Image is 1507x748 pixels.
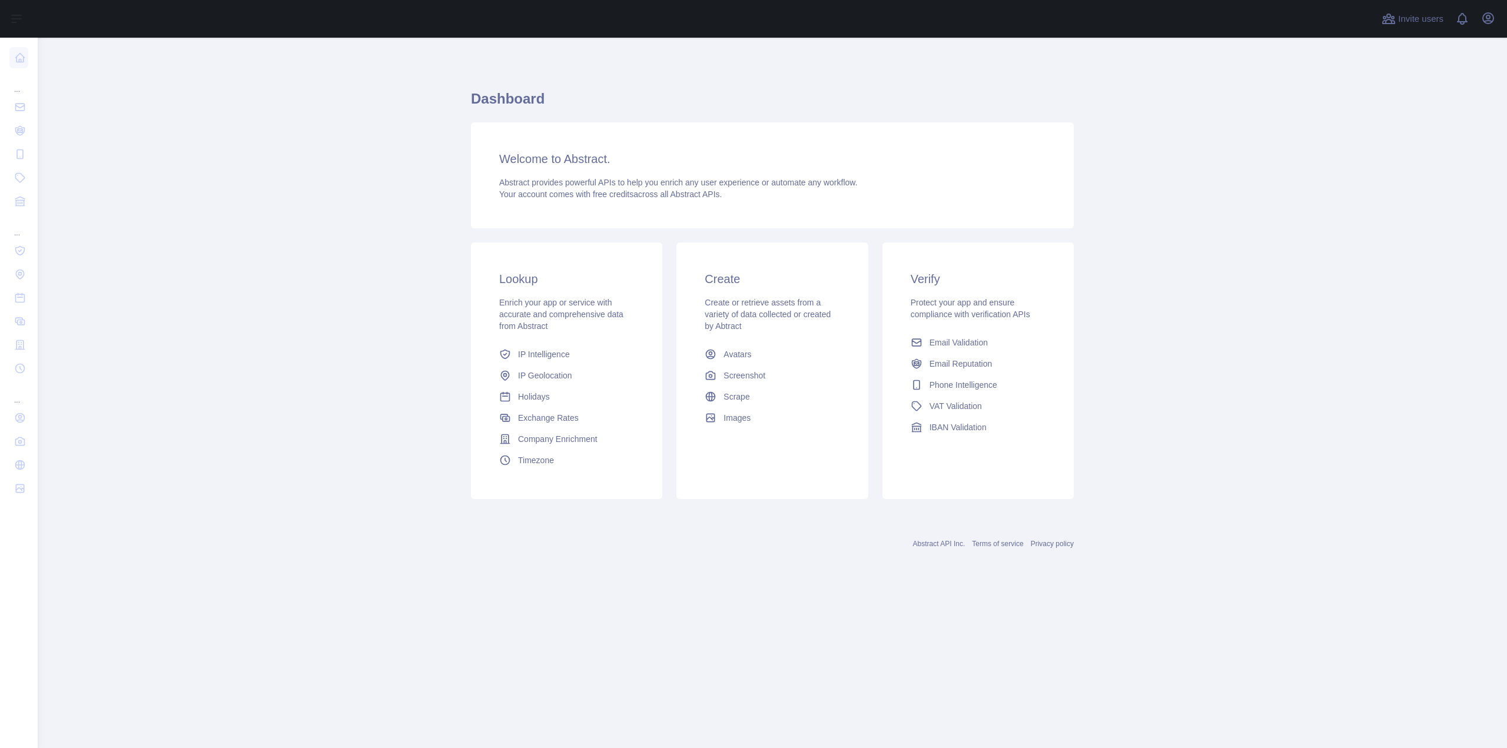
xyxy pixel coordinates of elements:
a: Scrape [700,386,844,407]
a: Avatars [700,344,844,365]
span: Protect your app and ensure compliance with verification APIs [911,298,1030,319]
a: IBAN Validation [906,417,1050,438]
a: Email Reputation [906,353,1050,374]
span: Abstract provides powerful APIs to help you enrich any user experience or automate any workflow. [499,178,858,187]
span: Exchange Rates [518,412,579,424]
a: Email Validation [906,332,1050,353]
span: Email Reputation [930,358,993,370]
a: Phone Intelligence [906,374,1050,395]
a: IP Intelligence [494,344,639,365]
button: Invite users [1379,9,1446,28]
div: ... [9,381,28,405]
span: Invite users [1398,12,1443,26]
a: Holidays [494,386,639,407]
span: IP Intelligence [518,348,570,360]
a: Exchange Rates [494,407,639,428]
a: IP Geolocation [494,365,639,386]
span: Screenshot [723,370,765,381]
a: VAT Validation [906,395,1050,417]
span: Timezone [518,454,554,466]
h3: Welcome to Abstract. [499,151,1045,167]
span: Holidays [518,391,550,403]
a: Terms of service [972,540,1023,548]
a: Privacy policy [1031,540,1074,548]
a: Timezone [494,450,639,471]
h3: Verify [911,271,1045,287]
a: Images [700,407,844,428]
h1: Dashboard [471,89,1074,118]
h3: Lookup [499,271,634,287]
span: Avatars [723,348,751,360]
a: Abstract API Inc. [913,540,965,548]
span: VAT Validation [930,400,982,412]
span: Your account comes with across all Abstract APIs. [499,190,722,199]
span: Create or retrieve assets from a variety of data collected or created by Abtract [705,298,831,331]
span: Company Enrichment [518,433,598,445]
div: ... [9,71,28,94]
span: Images [723,412,751,424]
span: Enrich your app or service with accurate and comprehensive data from Abstract [499,298,623,331]
h3: Create [705,271,839,287]
span: free credits [593,190,633,199]
a: Screenshot [700,365,844,386]
a: Company Enrichment [494,428,639,450]
span: Phone Intelligence [930,379,997,391]
div: ... [9,214,28,238]
span: IBAN Validation [930,421,987,433]
span: Scrape [723,391,749,403]
span: Email Validation [930,337,988,348]
span: IP Geolocation [518,370,572,381]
